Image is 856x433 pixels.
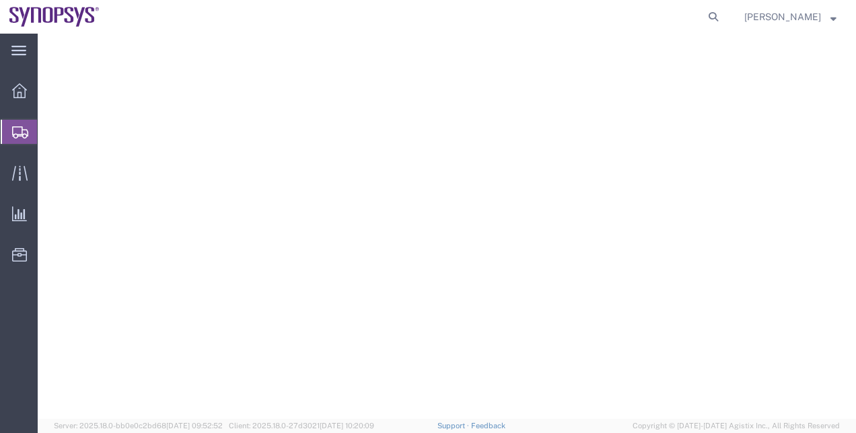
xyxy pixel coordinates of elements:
[38,34,856,419] iframe: FS Legacy Container
[320,422,374,430] span: [DATE] 10:20:09
[54,422,223,430] span: Server: 2025.18.0-bb0e0c2bd68
[229,422,374,430] span: Client: 2025.18.0-27d3021
[437,422,471,430] a: Support
[744,9,821,24] span: Rachelle Varela
[9,7,100,27] img: logo
[166,422,223,430] span: [DATE] 09:52:52
[633,420,840,432] span: Copyright © [DATE]-[DATE] Agistix Inc., All Rights Reserved
[744,9,837,25] button: [PERSON_NAME]
[471,422,505,430] a: Feedback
